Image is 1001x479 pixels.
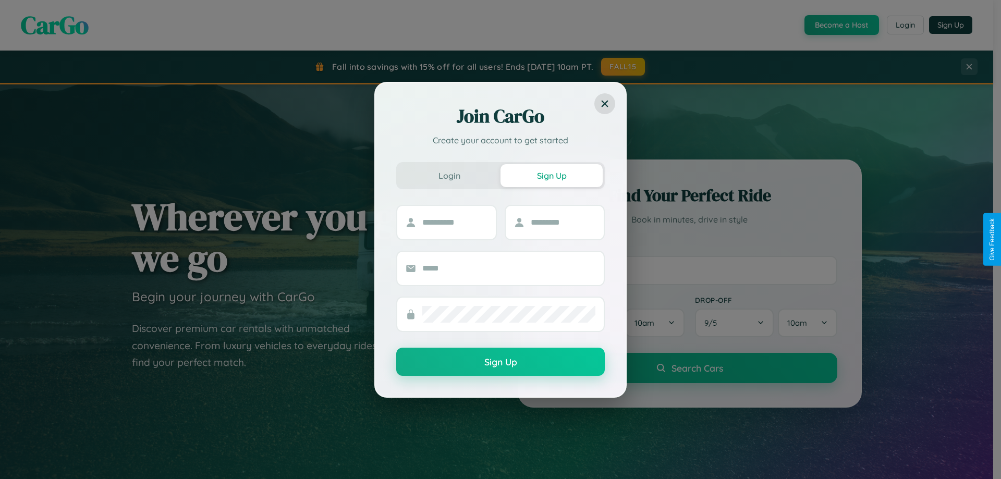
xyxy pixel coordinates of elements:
div: Give Feedback [988,218,996,261]
button: Login [398,164,500,187]
h2: Join CarGo [396,104,605,129]
button: Sign Up [396,348,605,376]
p: Create your account to get started [396,134,605,146]
button: Sign Up [500,164,603,187]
